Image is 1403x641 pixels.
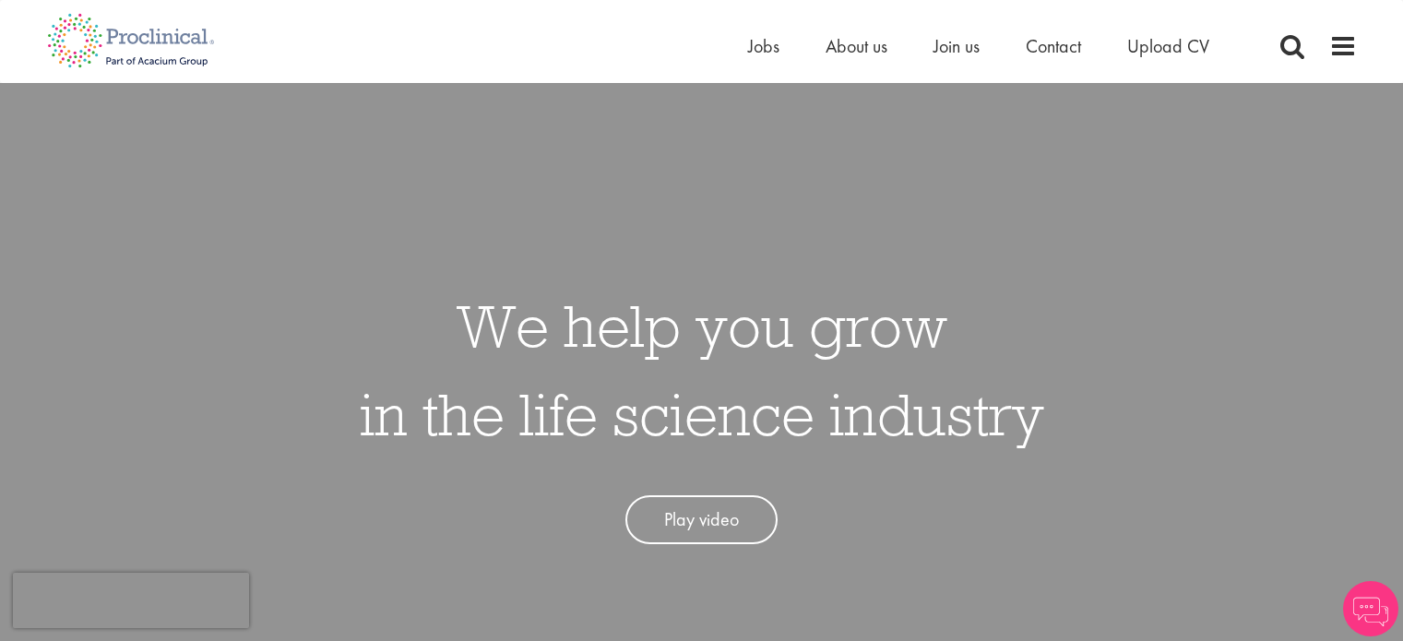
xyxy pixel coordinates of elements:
[933,34,980,58] a: Join us
[360,281,1044,458] h1: We help you grow in the life science industry
[748,34,779,58] a: Jobs
[1343,581,1398,636] img: Chatbot
[625,495,778,544] a: Play video
[1026,34,1081,58] a: Contact
[1127,34,1209,58] a: Upload CV
[826,34,887,58] a: About us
